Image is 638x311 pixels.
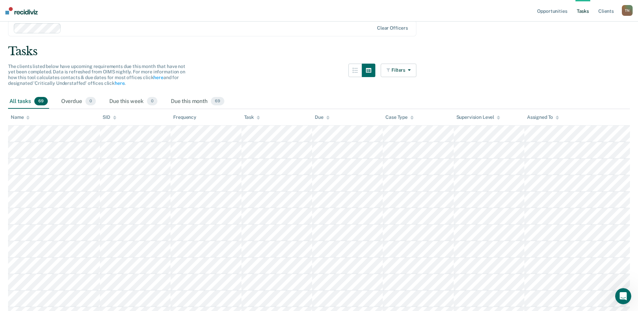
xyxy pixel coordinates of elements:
span: 0 [147,97,157,106]
div: All tasks69 [8,94,49,109]
img: Profile image for Kim [79,11,92,24]
img: Recidiviz [5,7,38,14]
div: Due this month69 [170,94,226,109]
a: here [115,80,124,86]
p: Hi [PERSON_NAME] 👋 [13,48,121,71]
button: Filters [381,64,416,77]
div: Send us a message [7,91,128,109]
a: here [153,75,163,80]
div: Profile image for Krysty [91,11,105,24]
img: Profile image for Rajan [66,11,79,24]
div: SID [103,114,116,120]
div: Case Type [385,114,414,120]
div: Send us a message [14,96,112,103]
div: Task [244,114,260,120]
span: 69 [211,97,224,106]
div: Due [315,114,330,120]
button: Messages [67,210,135,237]
div: Overdue0 [60,94,97,109]
iframe: Intercom live chat [615,288,631,304]
div: Name [11,114,30,120]
div: Assigned To [527,114,559,120]
div: Due this week0 [108,94,159,109]
span: The clients listed below have upcoming requirements due this month that have not yet been complet... [8,64,185,86]
div: T N [622,5,633,16]
button: TN [622,5,633,16]
div: Tasks [8,44,630,58]
span: 69 [34,97,48,106]
img: logo [13,13,50,24]
span: Messages [89,227,113,232]
span: Home [26,227,41,232]
div: Close [116,11,128,23]
p: How can we help? [13,71,121,82]
div: Supervision Level [456,114,500,120]
div: Frequency [173,114,196,120]
div: Clear officers [377,25,408,31]
span: 0 [85,97,96,106]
